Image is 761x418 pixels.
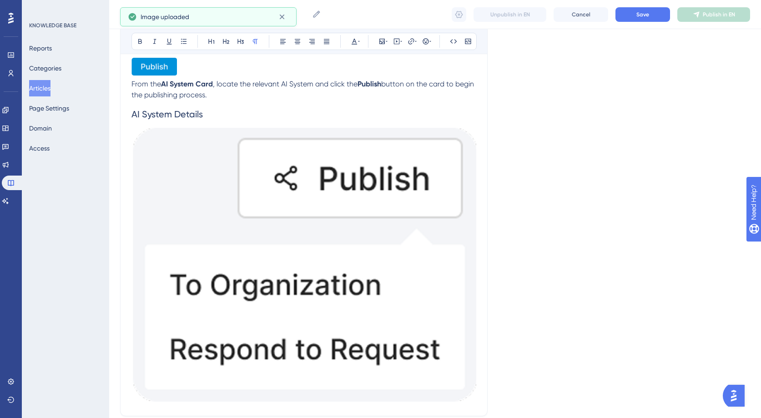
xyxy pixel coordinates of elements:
[21,2,57,13] span: Need Help?
[490,11,530,18] span: Unpublish in EN
[29,100,69,116] button: Page Settings
[29,40,52,56] button: Reports
[677,7,750,22] button: Publish in EN
[636,11,649,18] span: Save
[131,80,161,88] span: From the
[554,7,608,22] button: Cancel
[131,109,203,120] span: AI System Details
[615,7,670,22] button: Save
[723,382,750,409] iframe: UserGuiding AI Assistant Launcher
[141,11,189,22] span: Image uploaded
[29,60,61,76] button: Categories
[572,11,590,18] span: Cancel
[161,80,213,88] strong: AI System Card
[213,80,358,88] span: , locate the relevant AI System and click the
[358,80,381,88] strong: Publish
[474,7,546,22] button: Unpublish in EN
[29,80,50,96] button: Articles
[29,120,52,136] button: Domain
[703,11,735,18] span: Publish in EN
[29,22,76,29] div: KNOWLEDGE BASE
[29,140,50,156] button: Access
